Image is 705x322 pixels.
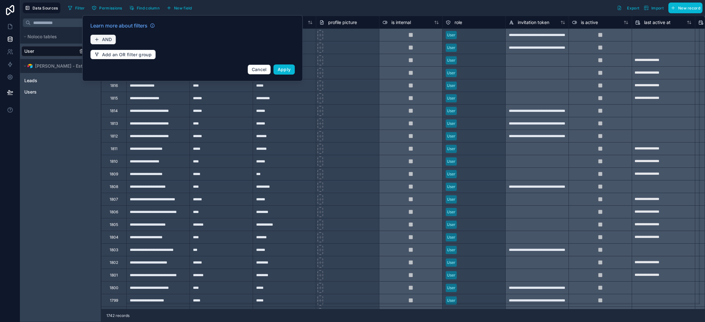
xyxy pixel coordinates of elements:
[110,83,118,88] div: 1816
[110,222,118,227] div: 1805
[99,6,122,10] span: Permissions
[627,6,639,10] span: Export
[110,247,118,252] div: 1803
[137,6,160,10] span: Find column
[110,184,118,189] div: 1808
[89,3,127,13] a: Permissions
[110,134,118,139] div: 1812
[447,32,455,38] div: User
[447,95,455,101] div: User
[644,19,671,26] span: last active at
[666,3,702,13] a: New record
[642,3,666,13] button: Import
[455,19,462,26] span: role
[110,298,118,303] div: 1799
[447,171,455,177] div: User
[447,159,455,164] div: User
[110,96,118,101] div: 1815
[110,235,118,240] div: 1804
[651,6,664,10] span: Import
[33,6,58,10] span: Data Sources
[447,133,455,139] div: User
[164,3,194,13] button: New field
[110,159,118,164] div: 1810
[447,108,455,114] div: User
[106,313,130,318] span: 1742 records
[248,64,271,75] button: Cancel
[90,22,155,29] a: Learn more about filters
[447,298,455,303] div: User
[447,285,455,291] div: User
[127,3,162,13] button: Find column
[110,172,118,177] div: 1809
[110,121,118,126] div: 1813
[252,67,267,72] span: Cancel
[447,83,455,88] div: User
[90,22,148,29] span: Learn more about filters
[111,146,117,151] div: 1811
[174,6,192,10] span: New field
[518,19,549,26] span: invitation token
[278,67,291,72] span: Apply
[447,260,455,265] div: User
[328,19,357,26] span: profile picture
[110,285,118,290] div: 1800
[447,272,455,278] div: User
[110,260,118,265] div: 1802
[102,52,152,58] span: Add an OR filter group
[391,19,411,26] span: is internal
[23,3,60,13] button: Data Sources
[110,197,118,202] div: 1807
[678,6,700,10] span: New record
[447,247,455,253] div: User
[447,234,455,240] div: User
[102,37,112,42] span: AND
[75,6,85,10] span: Filter
[447,121,455,126] div: User
[110,108,118,113] div: 1814
[447,209,455,215] div: User
[447,184,455,190] div: User
[110,273,118,278] div: 1801
[90,50,156,60] button: Add an OR filter group
[615,3,642,13] button: Export
[447,146,455,152] div: User
[668,3,702,13] button: New record
[447,70,455,76] div: User
[89,3,124,13] button: Permissions
[447,45,455,51] div: User
[447,58,455,63] div: User
[274,64,295,75] button: Apply
[65,3,87,13] button: Filter
[447,222,455,228] div: User
[447,197,455,202] div: User
[90,34,116,45] button: AND
[581,19,598,26] span: is active
[110,210,118,215] div: 1806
